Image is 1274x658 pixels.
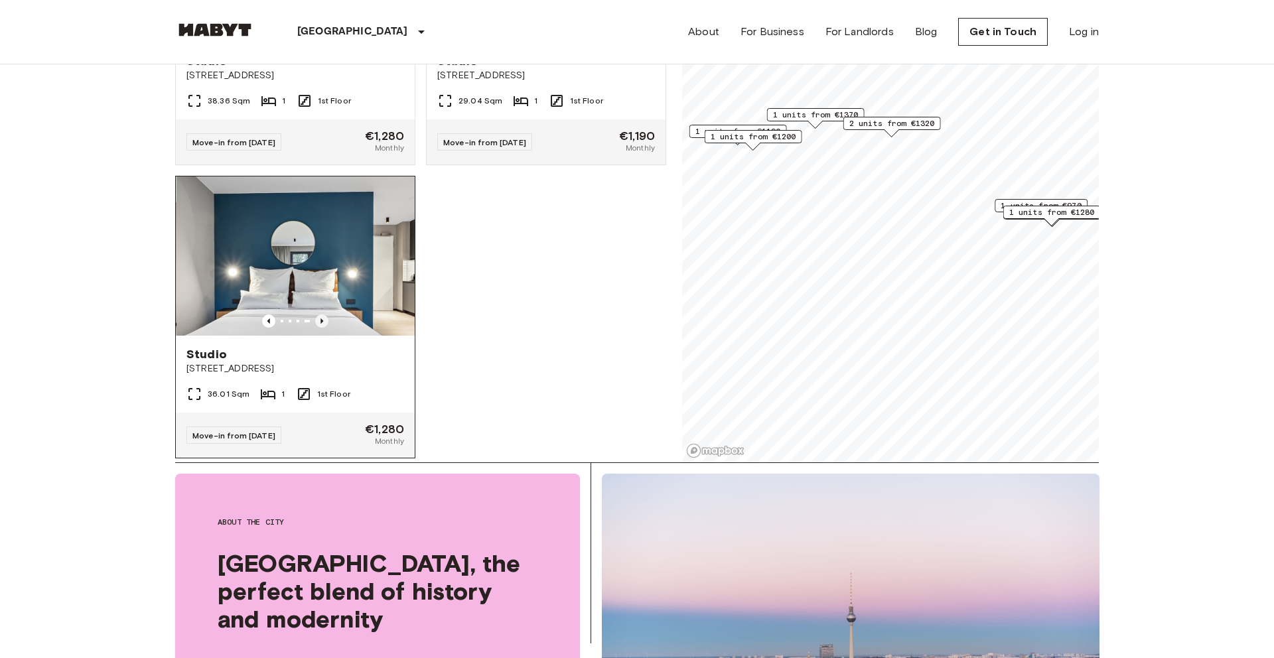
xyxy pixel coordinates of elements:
[262,314,275,328] button: Previous image
[315,314,328,328] button: Previous image
[282,95,285,107] span: 1
[365,423,404,435] span: €1,280
[773,109,859,121] span: 1 units from €1370
[1001,200,1082,212] span: 1 units from €970
[437,69,655,82] span: [STREET_ADDRESS]
[459,95,502,107] span: 29.04 Sqm
[192,430,275,440] span: Move-in from [DATE]
[1003,206,1101,226] div: Map marker
[208,388,249,400] span: 36.01 Sqm
[186,346,227,362] span: Studio
[186,362,404,375] span: [STREET_ADDRESS]
[175,23,255,36] img: Habyt
[570,95,603,107] span: 1st Floor
[995,199,1088,220] div: Map marker
[534,95,537,107] span: 1
[317,388,350,400] span: 1st Floor
[218,516,537,528] span: About the city
[365,130,404,142] span: €1,280
[619,130,655,142] span: €1,190
[186,69,404,82] span: [STREET_ADDRESS]
[208,95,250,107] span: 38.36 Sqm
[175,176,415,458] a: Previous imagePrevious imageStudio[STREET_ADDRESS]36.01 Sqm11st FloorMove-in from [DATE]€1,280Mon...
[297,24,408,40] p: [GEOGRAPHIC_DATA]
[849,117,935,129] span: 2 units from €1320
[318,95,351,107] span: 1st Floor
[375,142,404,154] span: Monthly
[705,130,802,151] div: Map marker
[375,435,404,447] span: Monthly
[192,137,275,147] span: Move-in from [DATE]
[689,125,787,145] div: Map marker
[767,108,865,129] div: Map marker
[218,549,537,633] span: [GEOGRAPHIC_DATA], the perfect blend of history and modernity
[688,24,719,40] a: About
[695,125,781,137] span: 1 units from €1190
[177,176,415,336] img: Marketing picture of unit DE-01-483-104-01
[1009,206,1095,218] span: 1 units from €1280
[281,388,285,400] span: 1
[958,18,1048,46] a: Get in Touch
[915,24,938,40] a: Blog
[711,131,796,143] span: 1 units from €1200
[825,24,894,40] a: For Landlords
[443,137,526,147] span: Move-in from [DATE]
[843,117,941,137] div: Map marker
[626,142,655,154] span: Monthly
[741,24,804,40] a: For Business
[686,443,744,458] a: Mapbox logo
[1069,24,1099,40] a: Log in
